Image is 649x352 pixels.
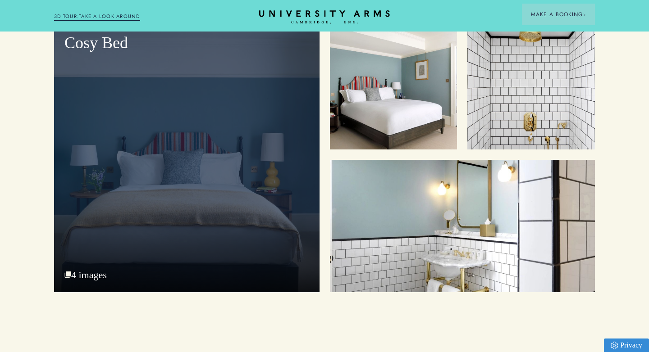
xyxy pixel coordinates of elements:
[583,13,586,16] img: Arrow icon
[522,4,595,25] button: Make a BookingArrow icon
[64,32,309,54] p: Cosy Bed
[604,338,649,352] a: Privacy
[259,10,390,24] a: Home
[531,10,586,18] span: Make a Booking
[54,13,140,21] a: 3D TOUR:TAKE A LOOK AROUND
[611,342,618,349] img: Privacy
